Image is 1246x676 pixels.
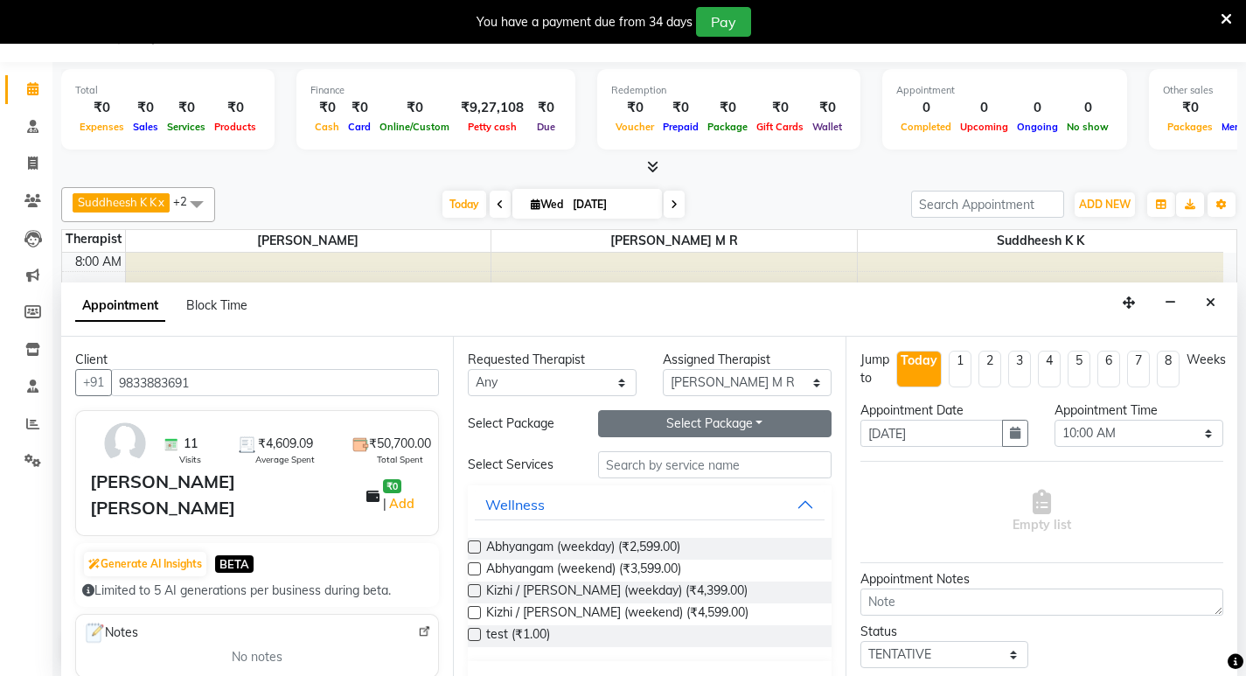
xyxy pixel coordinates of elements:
[75,351,439,369] div: Client
[173,194,200,208] span: +2
[526,198,567,211] span: Wed
[611,121,658,133] span: Voucher
[598,410,832,437] button: Select Package
[75,290,165,322] span: Appointment
[310,83,561,98] div: Finance
[703,121,752,133] span: Package
[860,351,889,387] div: Jump to
[383,479,401,493] span: ₹0
[455,415,584,433] div: Select Package
[696,7,751,37] button: Pay
[1075,192,1135,217] button: ADD NEW
[896,83,1113,98] div: Appointment
[1198,289,1223,317] button: Close
[129,98,163,118] div: ₹0
[1163,98,1217,118] div: ₹0
[78,195,157,209] span: Suddheesh K K
[1013,490,1071,534] span: Empty list
[310,121,344,133] span: Cash
[486,560,681,582] span: Abhyangam (weekend) (₹3,599.00)
[75,121,129,133] span: Expenses
[377,453,423,466] span: Total Spent
[808,98,846,118] div: ₹0
[477,13,693,31] div: You have a payment due from 34 days
[232,648,282,666] span: No notes
[567,192,655,218] input: 2025-09-03
[1008,351,1031,387] li: 3
[1163,121,1217,133] span: Packages
[90,469,366,521] div: [PERSON_NAME] [PERSON_NAME]
[475,489,824,520] button: Wellness
[860,623,1029,641] div: Status
[486,582,748,603] span: Kizhi / [PERSON_NAME] (weekday) (₹4,399.00)
[1062,121,1113,133] span: No show
[82,582,432,600] div: Limited to 5 AI generations per business during beta.
[468,351,637,369] div: Requested Therapist
[215,555,254,572] span: BETA
[454,98,531,118] div: ₹9,27,108
[442,191,486,218] span: Today
[860,420,1004,447] input: yyyy-mm-dd
[72,253,125,271] div: 8:00 AM
[1038,351,1061,387] li: 4
[752,121,808,133] span: Gift Cards
[658,98,703,118] div: ₹0
[1068,351,1090,387] li: 5
[1157,351,1180,387] li: 8
[62,230,125,248] div: Therapist
[255,453,315,466] span: Average Spent
[184,435,198,453] span: 11
[210,121,261,133] span: Products
[663,351,832,369] div: Assigned Therapist
[310,98,344,118] div: ₹0
[1097,351,1120,387] li: 6
[163,98,210,118] div: ₹0
[258,435,313,453] span: ₹4,609.09
[533,121,560,133] span: Due
[344,121,375,133] span: Card
[485,494,545,515] div: Wellness
[1013,98,1062,118] div: 0
[486,603,748,625] span: Kizhi / [PERSON_NAME] (weekend) (₹4,599.00)
[369,435,431,453] span: ₹50,700.00
[129,121,163,133] span: Sales
[956,98,1013,118] div: 0
[75,83,261,98] div: Total
[1013,121,1062,133] span: Ongoing
[386,493,417,514] a: Add
[126,230,491,252] span: [PERSON_NAME]
[100,418,150,469] img: avatar
[1127,351,1150,387] li: 7
[658,121,703,133] span: Prepaid
[896,121,956,133] span: Completed
[808,121,846,133] span: Wallet
[83,622,138,645] span: Notes
[486,625,550,647] span: test (₹1.00)
[75,369,112,396] button: +91
[157,195,164,209] a: x
[531,98,561,118] div: ₹0
[375,98,454,118] div: ₹0
[486,538,680,560] span: Abhyangam (weekday) (₹2,599.00)
[210,98,261,118] div: ₹0
[75,98,129,118] div: ₹0
[611,83,846,98] div: Redemption
[598,451,832,478] input: Search by service name
[752,98,808,118] div: ₹0
[186,297,247,313] span: Block Time
[491,230,857,252] span: [PERSON_NAME] M R
[1187,351,1226,369] div: Weeks
[860,401,1029,420] div: Appointment Date
[1079,198,1131,211] span: ADD NEW
[84,552,206,576] button: Generate AI Insights
[1062,98,1113,118] div: 0
[703,98,752,118] div: ₹0
[111,369,439,396] input: Search by Name/Mobile/Email/Code
[179,453,201,466] span: Visits
[463,121,521,133] span: Petty cash
[911,191,1064,218] input: Search Appointment
[949,351,971,387] li: 1
[896,98,956,118] div: 0
[375,121,454,133] span: Online/Custom
[344,98,375,118] div: ₹0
